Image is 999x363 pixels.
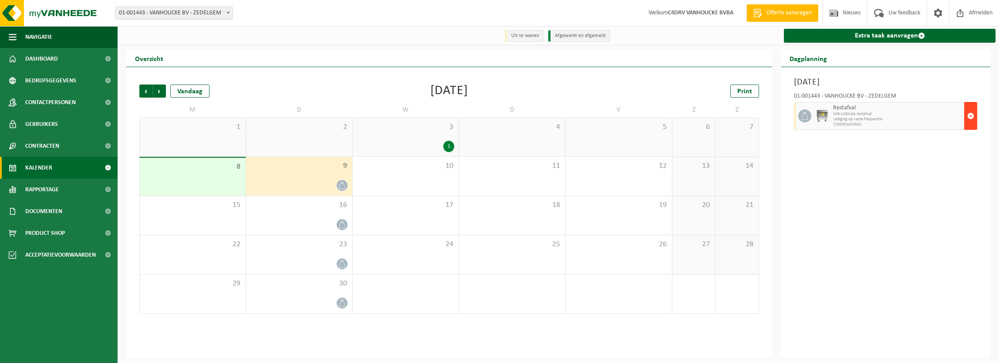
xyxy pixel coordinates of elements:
[25,26,52,48] span: Navigatie
[250,240,348,249] span: 23
[794,76,977,89] h3: [DATE]
[833,105,962,112] span: Restafval
[430,85,468,98] div: [DATE]
[794,93,977,102] div: 01-001443 - VANHOUCKE BV - ZEDELGEM
[357,161,455,171] span: 10
[672,102,716,118] td: Z
[126,50,172,67] h2: Overzicht
[357,122,455,132] span: 3
[357,240,455,249] span: 24
[566,102,672,118] td: V
[784,29,996,43] a: Extra taak aanvragen
[115,7,233,20] span: 01-001443 - VANHOUCKE BV - ZEDELGEM
[505,30,544,42] li: Uit te voeren
[250,200,348,210] span: 16
[459,102,566,118] td: D
[570,200,668,210] span: 19
[833,122,962,127] span: T250001853042
[144,122,241,132] span: 1
[25,222,65,244] span: Product Shop
[25,92,76,113] span: Contactpersonen
[677,240,711,249] span: 27
[720,240,754,249] span: 28
[353,102,459,118] td: W
[25,48,58,70] span: Dashboard
[246,102,353,118] td: D
[153,85,166,98] span: Volgende
[781,50,836,67] h2: Dagplanning
[170,85,209,98] div: Vandaag
[144,162,241,172] span: 8
[25,70,76,92] span: Bedrijfsgegevens
[677,122,711,132] span: 6
[25,135,59,157] span: Contracten
[463,200,561,210] span: 18
[715,102,759,118] td: Z
[139,102,246,118] td: M
[730,85,759,98] a: Print
[144,240,241,249] span: 22
[25,157,52,179] span: Kalender
[443,141,454,152] div: 1
[570,161,668,171] span: 12
[25,113,58,135] span: Gebruikers
[737,88,752,95] span: Print
[250,161,348,171] span: 9
[570,240,668,249] span: 26
[720,161,754,171] span: 14
[833,117,962,122] span: Lediging op vaste frequentie
[548,30,610,42] li: Afgewerkt en afgemeld
[764,9,814,17] span: Offerte aanvragen
[144,200,241,210] span: 15
[115,7,233,19] span: 01-001443 - VANHOUCKE BV - ZEDELGEM
[463,240,561,249] span: 25
[816,109,829,122] img: WB-1100-GAL-GY-02
[720,122,754,132] span: 7
[250,122,348,132] span: 2
[25,244,96,266] span: Acceptatievoorwaarden
[463,161,561,171] span: 11
[144,279,241,288] span: 29
[833,112,962,117] span: WB-1100-GA restafval
[746,4,818,22] a: Offerte aanvragen
[25,200,62,222] span: Documenten
[139,85,152,98] span: Vorige
[677,161,711,171] span: 13
[463,122,561,132] span: 4
[677,200,711,210] span: 20
[570,122,668,132] span: 5
[25,179,59,200] span: Rapportage
[357,200,455,210] span: 17
[668,10,733,16] strong: C4DRV VANHOUCKE BVBA
[720,200,754,210] span: 21
[250,279,348,288] span: 30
